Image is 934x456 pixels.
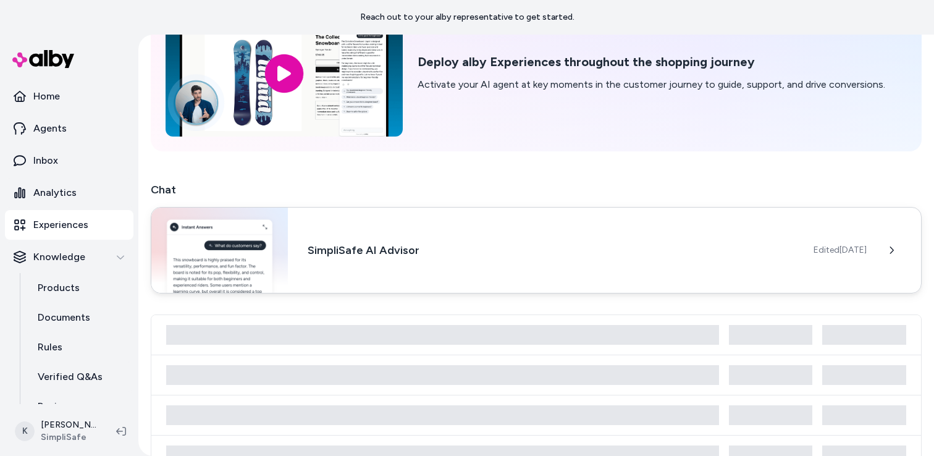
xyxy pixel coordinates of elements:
[814,244,867,256] span: Edited [DATE]
[25,273,133,303] a: Products
[33,89,60,104] p: Home
[33,217,88,232] p: Experiences
[41,431,96,444] span: SimpliSafe
[33,121,67,136] p: Agents
[33,250,85,264] p: Knowledge
[5,82,133,111] a: Home
[33,185,77,200] p: Analytics
[33,153,58,168] p: Inbox
[7,412,106,451] button: K[PERSON_NAME]SimpliSafe
[25,303,133,332] a: Documents
[38,340,62,355] p: Rules
[418,54,885,70] h2: Deploy alby Experiences throughout the shopping journey
[5,242,133,272] button: Knowledge
[151,181,922,198] h2: Chat
[38,399,75,414] p: Reviews
[12,50,74,68] img: alby Logo
[25,362,133,392] a: Verified Q&As
[5,210,133,240] a: Experiences
[41,419,96,431] p: [PERSON_NAME]
[25,332,133,362] a: Rules
[15,421,35,441] span: K
[38,281,80,295] p: Products
[5,146,133,175] a: Inbox
[25,392,133,421] a: Reviews
[38,310,90,325] p: Documents
[360,11,574,23] p: Reach out to your alby representative to get started.
[151,208,922,295] a: Chat widgetSimpliSafe AI AdvisorEdited[DATE]
[308,242,794,259] h3: SimpliSafe AI Advisor
[5,114,133,143] a: Agents
[5,178,133,208] a: Analytics
[151,208,288,293] img: Chat widget
[38,369,103,384] p: Verified Q&As
[418,77,885,92] p: Activate your AI agent at key moments in the customer journey to guide, support, and drive conver...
